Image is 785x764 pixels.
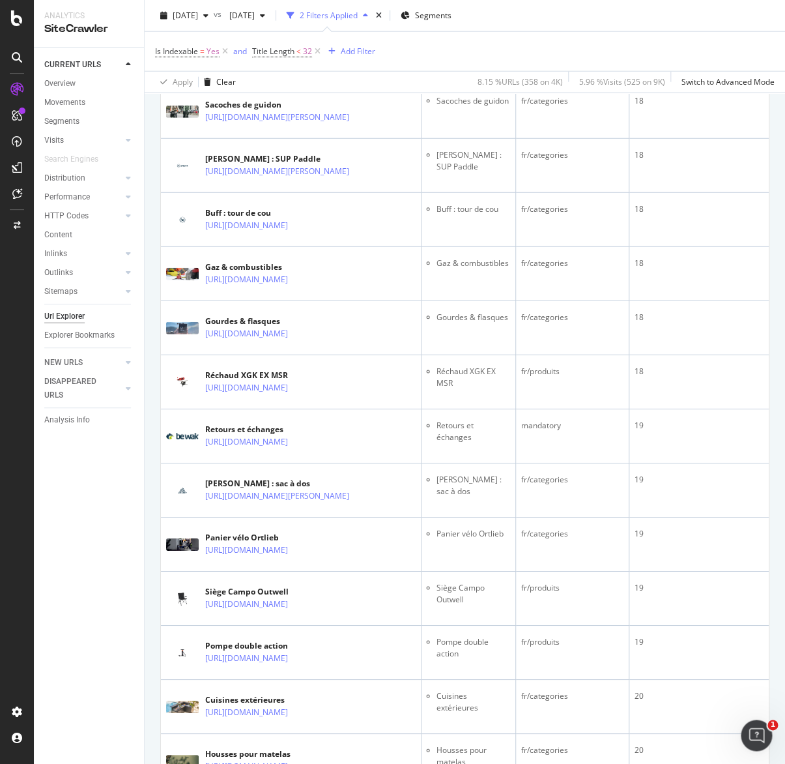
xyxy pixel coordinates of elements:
div: Outlinks [44,266,73,280]
div: Cuisines extérieures [205,694,330,706]
a: NEW URLS [44,356,122,370]
div: Panier vélo Ortlieb [205,532,330,544]
div: 20 [635,690,764,702]
div: Segments [44,115,79,128]
li: Pompe double action [436,636,510,660]
div: fr/categories [521,744,623,756]
span: Title Length [252,46,294,57]
a: [URL][DOMAIN_NAME] [205,435,288,448]
div: fr/produits [521,582,623,594]
div: Performance [44,190,90,204]
div: 18 [635,149,764,161]
a: [URL][DOMAIN_NAME] [205,544,288,557]
img: main image [166,538,199,551]
img: main image [166,268,199,280]
div: 19 [635,582,764,594]
div: fr/categories [521,149,623,161]
img: main image [166,322,199,334]
div: fr/categories [521,528,623,540]
img: main image [166,433,199,439]
div: times [373,9,384,22]
div: SiteCrawler [44,22,134,37]
button: and [233,45,247,57]
div: 18 [635,257,764,269]
div: [PERSON_NAME] : SUP Paddle [205,153,392,165]
span: = [200,46,205,57]
div: Movements [44,96,85,110]
a: Overview [44,77,135,91]
a: [URL][DOMAIN_NAME] [205,652,288,665]
a: Movements [44,96,135,110]
img: main image [166,214,199,226]
div: 18 [635,312,764,323]
button: [DATE] [155,5,214,26]
span: 2025 Sep. 8th [224,10,255,21]
a: Sitemaps [44,285,122,299]
div: 2 Filters Applied [300,10,358,21]
div: 18 [635,366,764,377]
li: Réchaud XGK EX MSR [436,366,510,389]
div: mandatory [521,420,623,432]
a: [URL][DOMAIN_NAME] [205,219,288,232]
li: [PERSON_NAME] : sac à dos [436,474,510,497]
div: fr/categories [521,312,623,323]
div: fr/categories [521,690,623,702]
div: Analysis Info [44,413,90,427]
a: HTTP Codes [44,209,122,223]
div: fr/produits [521,636,623,648]
a: Search Engines [44,153,111,166]
div: Url Explorer [44,310,85,323]
div: Add Filter [341,46,375,57]
img: main image [166,587,199,610]
a: [URL][DOMAIN_NAME] [205,598,288,611]
div: Pompe double action [205,640,330,652]
a: Inlinks [44,247,122,261]
a: Segments [44,115,135,128]
li: [PERSON_NAME] : SUP Paddle [436,149,510,173]
div: Sacoches de guidon [205,99,392,111]
a: Analysis Info [44,413,135,427]
a: CURRENT URLS [44,58,122,72]
div: 19 [635,474,764,486]
div: Distribution [44,171,85,185]
div: Clear [216,76,236,87]
button: 2 Filters Applied [281,5,373,26]
div: Content [44,228,72,242]
div: Gaz & combustibles [205,261,330,273]
div: Siège Campo Outwell [205,586,330,598]
a: Distribution [44,171,122,185]
div: 18 [635,203,764,215]
div: Buff : tour de cou [205,207,330,219]
li: Siège Campo Outwell [436,582,510,606]
button: Add Filter [323,44,375,59]
span: Is Indexable [155,46,198,57]
div: Housses pour matelas [205,748,330,760]
div: Retours et échanges [205,424,330,435]
div: Explorer Bookmarks [44,329,115,342]
a: [URL][DOMAIN_NAME] [205,273,288,286]
span: Segments [415,10,451,21]
a: Outlinks [44,266,122,280]
img: main image [166,641,199,664]
div: Overview [44,77,76,91]
div: 19 [635,528,764,540]
li: Cuisines extérieures [436,690,510,714]
div: Gourdes & flasques [205,316,330,327]
div: Apply [173,76,193,87]
img: main image [166,106,199,118]
a: [URL][DOMAIN_NAME][PERSON_NAME] [205,490,349,503]
button: [DATE] [224,5,270,26]
div: CURRENT URLS [44,58,101,72]
button: Apply [155,72,193,93]
a: Explorer Bookmarks [44,329,135,342]
li: Sacoches de guidon [436,95,510,107]
a: [URL][DOMAIN_NAME][PERSON_NAME] [205,111,349,124]
div: NEW URLS [44,356,83,370]
div: DISAPPEARED URLS [44,375,110,402]
img: main image [166,701,199,713]
button: Clear [199,72,236,93]
button: Switch to Advanced Mode [676,72,775,93]
div: Analytics [44,10,134,22]
div: Switch to Advanced Mode [681,76,775,87]
span: 1 [767,720,778,730]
